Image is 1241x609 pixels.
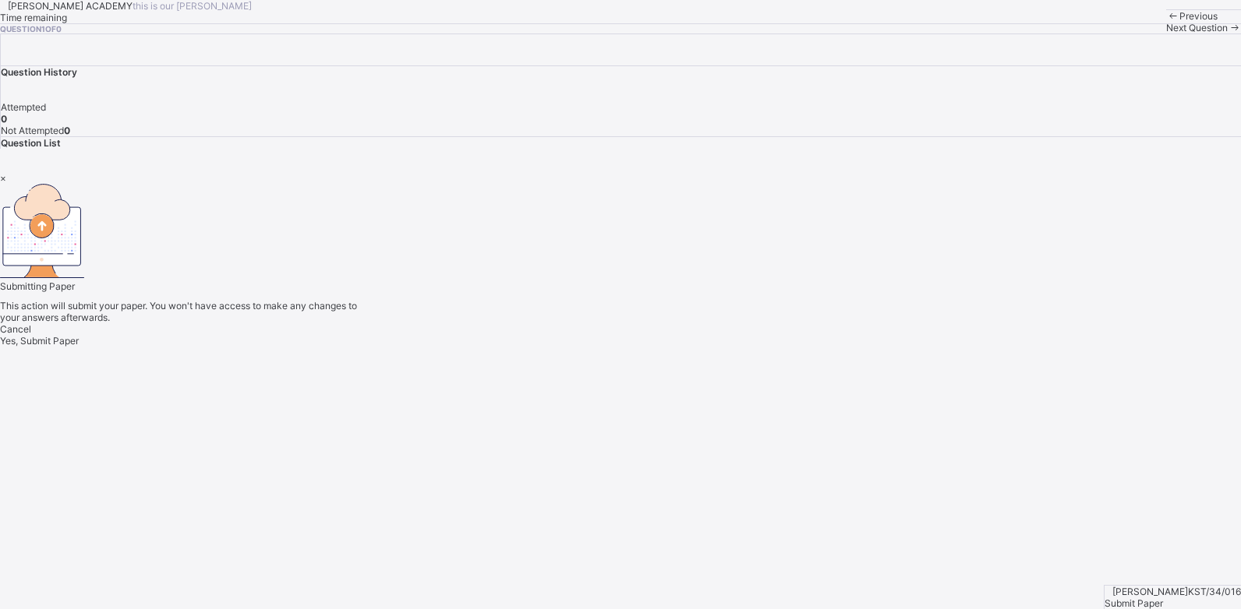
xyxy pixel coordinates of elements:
[1,125,64,136] span: Not Attempted
[1112,586,1188,597] span: [PERSON_NAME]
[1,66,77,78] span: Question History
[1,113,7,125] b: 0
[64,125,70,136] b: 0
[1,137,61,149] span: Question List
[1166,22,1228,33] span: Next Question
[1,101,46,113] span: Attempted
[1179,10,1218,22] span: Previous
[1105,597,1163,609] span: Submit Paper
[1188,586,1241,597] span: KST/34/016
